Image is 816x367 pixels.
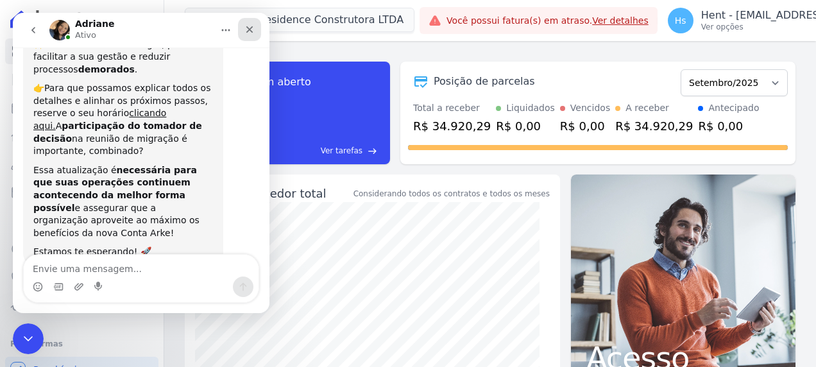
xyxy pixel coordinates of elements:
button: Enviar uma mensagem [220,264,241,284]
div: Antecipado [708,101,759,115]
textarea: Envie uma mensagem... [11,242,246,264]
span: Você possui fatura(s) em atraso. [446,14,649,28]
b: demorados [65,51,122,62]
div: Essa atualização é e assegurar que a organização aproveite ao máximo os benefícios da nova Conta ... [21,151,200,227]
a: Negativação [5,264,158,290]
div: R$ 0,00 [560,117,610,135]
a: Contratos [5,67,158,92]
div: 👉Para que possamos explicar todos os detalhes e alinhar os próximos passos, reserve o seu horário... [21,69,200,145]
div: Posição de parcelas [434,74,535,89]
iframe: Intercom live chat [13,323,44,354]
div: R$ 0,00 [698,117,759,135]
a: Transferências [5,208,158,234]
a: Visão Geral [5,38,158,64]
button: Selecionador de Emoji [20,269,30,279]
iframe: Intercom live chat [13,13,269,313]
button: Selecionador de GIF [40,269,51,279]
div: ✨ Tudo isso em um só lugar, para facilitar a sua gestão e reduzir processos . [21,26,200,64]
div: Saldo devedor total [213,185,351,202]
a: Troca de Arquivos [5,293,158,318]
a: Lotes [5,123,158,149]
div: Liquidados [506,101,555,115]
a: Crédito [5,236,158,262]
a: Ver tarefas east [232,145,377,157]
b: participação do tomador de decisão [21,108,189,131]
div: Estamos te esperando! 🚀 [21,233,200,246]
div: R$ 34.920,29 [615,117,693,135]
a: Parcelas [5,95,158,121]
p: Ativo [62,16,83,29]
span: east [368,146,377,156]
div: Plataformas [10,336,153,352]
div: Vencidos [570,101,610,115]
button: Início [201,5,225,30]
button: Start recording [81,269,92,279]
div: R$ 0,00 [496,117,555,135]
div: R$ 34.920,29 [413,117,491,135]
a: Clientes [5,151,158,177]
button: Upload do anexo [61,269,71,279]
div: Fechar [225,5,248,28]
a: Minha Carteira [5,180,158,205]
span: Hs [675,16,686,25]
a: Ver detalhes [592,15,649,26]
div: Total a receber [413,101,491,115]
button: Amazon Residence Construtora LTDA [185,8,414,32]
span: Ver tarefas [321,145,362,157]
div: A receber [625,101,669,115]
div: Considerando todos os contratos e todos os meses [353,188,550,200]
b: necessária para que suas operações continuem acontecendo da melhor forma possível [21,152,184,200]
